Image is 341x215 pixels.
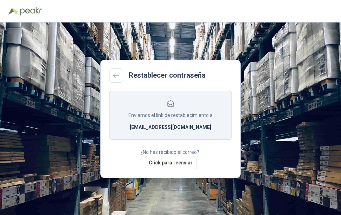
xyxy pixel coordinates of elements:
[20,7,42,15] img: Peakr
[129,70,206,81] h2: Restablecer contraseña
[8,8,18,15] img: Logo
[140,148,201,156] p: ¿No has recibido el correo?
[128,111,213,119] p: Enviamos el link de restablecimiento a
[130,123,211,131] b: [EMAIL_ADDRESS][DOMAIN_NAME]
[145,156,196,169] button: Click para reenviar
